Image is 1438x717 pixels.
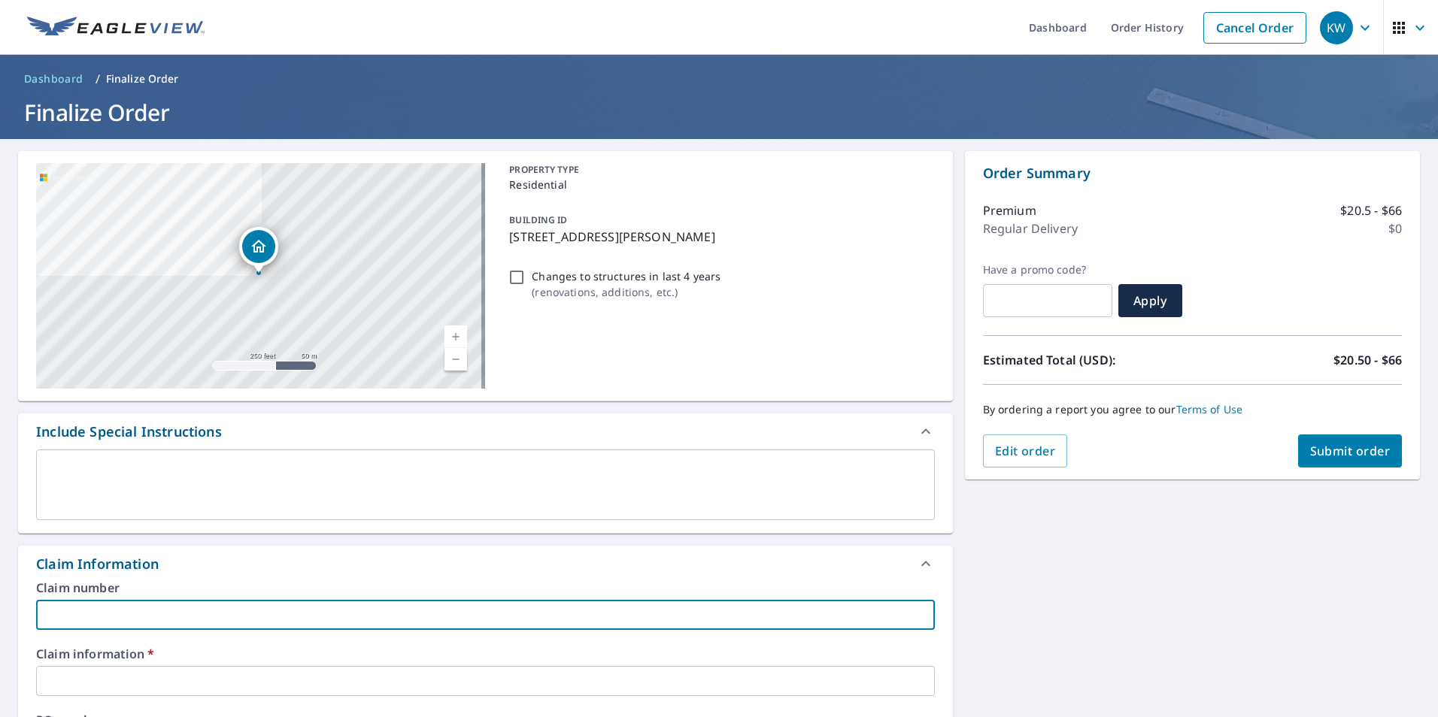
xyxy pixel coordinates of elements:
span: Submit order [1310,443,1391,459]
p: $20.50 - $66 [1333,351,1402,369]
button: Submit order [1298,434,1403,467]
p: ( renovations, additions, etc. ) [532,284,721,300]
a: Current Level 17, Zoom Out [444,348,467,371]
span: Dashboard [24,71,83,86]
h1: Finalize Order [18,97,1420,128]
label: Claim number [36,582,935,594]
button: Edit order [983,434,1068,467]
div: Claim Information [36,554,159,574]
label: Have a promo code? [983,263,1112,277]
nav: breadcrumb [18,67,1420,91]
p: $20.5 - $66 [1340,201,1402,219]
p: By ordering a report you agree to our [983,403,1402,416]
p: BUILDING ID [509,213,567,226]
div: Include Special Instructions [18,413,953,449]
a: Cancel Order [1203,12,1306,44]
button: Apply [1118,284,1182,317]
p: Residential [509,177,928,192]
p: PROPERTY TYPE [509,163,928,177]
p: Premium [983,201,1036,219]
img: EV Logo [27,17,205,39]
p: Finalize Order [106,71,179,86]
div: Claim Information [18,546,953,582]
p: Changes to structures in last 4 years [532,268,721,284]
div: Include Special Instructions [36,422,222,442]
a: Terms of Use [1176,402,1243,416]
div: Dropped pin, building 1, Residential property, 1666 Fowler Dr Fruita, CO 81521 [239,227,278,274]
div: KW [1320,11,1353,44]
span: Edit order [995,443,1056,459]
p: Estimated Total (USD): [983,351,1193,369]
a: Dashboard [18,67,89,91]
span: Apply [1130,292,1170,309]
li: / [96,70,100,88]
label: Claim information [36,648,935,660]
p: Regular Delivery [983,219,1078,237]
p: $0 [1388,219,1402,237]
p: Order Summary [983,163,1402,183]
p: [STREET_ADDRESS][PERSON_NAME] [509,228,928,246]
a: Current Level 17, Zoom In [444,325,467,348]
